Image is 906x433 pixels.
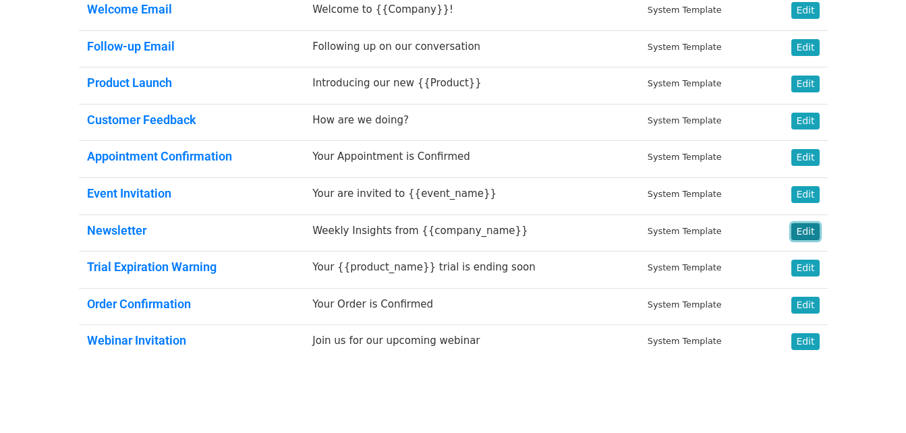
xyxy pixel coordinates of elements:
[304,325,640,362] td: Join us for our upcoming webinar
[648,262,722,272] small: System Template
[87,186,171,200] a: Event Invitation
[791,297,819,314] a: Edit
[87,260,217,274] a: Trial Expiration Warning
[304,67,640,105] td: Introducing our new {{Product}}
[304,141,640,178] td: Your Appointment is Confirmed
[648,152,722,162] small: System Template
[87,297,191,311] a: Order Confirmation
[791,223,819,240] a: Edit
[791,113,819,129] a: Edit
[87,333,186,347] a: Webinar Invitation
[648,299,722,310] small: System Template
[791,149,819,166] a: Edit
[304,252,640,289] td: Your {{product_name}} trial is ending soon
[648,42,722,52] small: System Template
[87,76,172,90] a: Product Launch
[87,113,196,127] a: Customer Feedback
[87,149,232,163] a: Appointment Confirmation
[648,78,722,88] small: System Template
[304,104,640,141] td: How are we doing?
[648,189,722,199] small: System Template
[87,2,172,16] a: Welcome Email
[304,30,640,67] td: Following up on our conversation
[648,115,722,125] small: System Template
[304,214,640,252] td: Weekly Insights from {{company_name}}
[791,260,819,277] a: Edit
[304,177,640,214] td: Your are invited to {{event_name}}
[791,186,819,203] a: Edit
[648,5,722,15] small: System Template
[648,226,722,236] small: System Template
[87,223,146,237] a: Newsletter
[87,39,175,53] a: Follow-up Email
[791,2,819,19] a: Edit
[791,76,819,92] a: Edit
[839,368,906,433] iframe: Chat Widget
[304,288,640,325] td: Your Order is Confirmed
[648,336,722,346] small: System Template
[791,39,819,56] a: Edit
[791,333,819,350] a: Edit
